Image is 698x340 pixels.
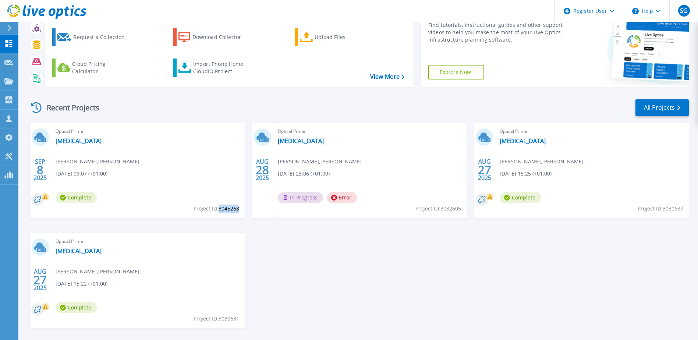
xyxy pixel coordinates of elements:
[73,30,132,45] div: Request a Collection
[56,302,97,313] span: Complete
[635,99,689,116] a: All Projects
[256,167,269,173] span: 28
[33,266,47,293] div: AUG 2025
[37,167,43,173] span: 8
[56,127,240,135] span: Optical Prime
[278,137,324,145] a: [MEDICAL_DATA]
[56,192,97,203] span: Complete
[56,280,107,288] span: [DATE] 15:22 (+01:00)
[478,167,491,173] span: 27
[680,8,688,14] span: SG
[428,21,565,43] div: Find tutorials, instructional guides and other support videos to help you make the most of your L...
[295,28,377,46] a: Upload Files
[415,205,461,213] span: Project ID: 3032605
[278,170,330,178] span: [DATE] 23:06 (+01:00)
[52,59,134,77] a: Cloud Pricing Calculator
[315,30,373,45] div: Upload Files
[192,30,251,45] div: Download Collector
[193,60,251,75] div: Import Phone Home CloudIQ Project
[255,156,269,183] div: AUG 2025
[278,192,323,203] span: In Progress
[327,192,357,203] span: Error
[56,137,102,145] a: [MEDICAL_DATA]
[56,157,139,166] span: [PERSON_NAME] , [PERSON_NAME]
[72,60,131,75] div: Cloud Pricing Calculator
[638,205,683,213] span: Project ID: 3030637
[278,157,362,166] span: [PERSON_NAME] , [PERSON_NAME]
[56,237,240,245] span: Optical Prime
[33,156,47,183] div: SEP 2025
[194,205,239,213] span: Project ID: 3045268
[428,65,484,79] a: Explore Now!
[56,247,102,255] a: [MEDICAL_DATA]
[500,137,546,145] a: [MEDICAL_DATA]
[478,156,492,183] div: AUG 2025
[194,315,239,323] span: Project ID: 3030631
[500,192,541,203] span: Complete
[500,157,584,166] span: [PERSON_NAME] , [PERSON_NAME]
[52,28,134,46] a: Request a Collection
[56,170,107,178] span: [DATE] 09:07 (+01:00)
[56,268,139,276] span: [PERSON_NAME] , [PERSON_NAME]
[33,277,47,283] span: 27
[278,127,463,135] span: Optical Prime
[370,73,404,80] a: View More
[500,170,552,178] span: [DATE] 15:25 (+01:00)
[28,99,109,117] div: Recent Projects
[500,127,684,135] span: Optical Prime
[173,28,255,46] a: Download Collector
